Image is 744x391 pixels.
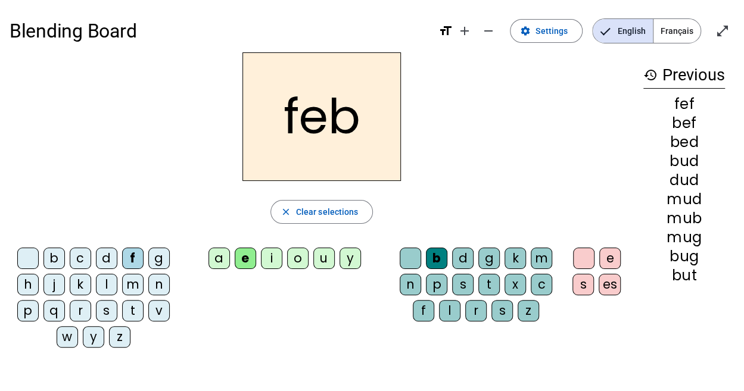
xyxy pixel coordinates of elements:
div: s [572,274,594,295]
div: but [643,268,725,283]
div: u [313,248,335,269]
button: Decrease font size [477,19,500,43]
div: m [531,248,552,269]
div: bef [643,116,725,130]
span: Clear selections [296,205,359,219]
mat-icon: settings [520,26,531,36]
div: r [70,300,91,321]
div: y [340,248,361,269]
button: Clear selections [270,200,373,224]
button: Settings [510,19,583,43]
div: mud [643,192,725,207]
h3: Previous [643,62,725,89]
div: w [57,326,78,348]
div: j [43,274,65,295]
span: English [593,19,653,43]
button: Enter full screen [711,19,734,43]
div: s [96,300,117,321]
div: p [17,300,39,321]
div: z [518,300,539,321]
div: f [122,248,144,269]
div: g [148,248,170,269]
mat-icon: format_size [438,24,453,38]
div: d [96,248,117,269]
div: mug [643,230,725,245]
div: v [148,300,170,321]
span: Français [653,19,701,43]
div: c [70,248,91,269]
div: q [43,300,65,321]
div: z [109,326,130,348]
div: t [122,300,144,321]
div: l [96,274,117,295]
div: k [70,274,91,295]
div: bug [643,249,725,264]
div: e [235,248,256,269]
div: x [505,274,526,295]
div: n [400,274,421,295]
div: mub [643,211,725,226]
div: p [426,274,447,295]
div: o [287,248,309,269]
div: b [43,248,65,269]
div: fef [643,97,725,111]
h2: feb [242,52,401,181]
div: n [148,274,170,295]
mat-button-toggle-group: Language selection [592,18,701,43]
div: b [426,248,447,269]
div: bed [643,135,725,149]
div: g [478,248,500,269]
h1: Blending Board [10,12,429,50]
div: dud [643,173,725,187]
mat-icon: add [457,24,472,38]
div: bud [643,154,725,168]
div: i [261,248,282,269]
div: f [413,300,434,321]
div: c [531,274,552,295]
div: l [439,300,460,321]
div: y [83,326,104,348]
div: s [491,300,513,321]
mat-icon: open_in_full [715,24,730,38]
div: h [17,274,39,295]
mat-icon: close [281,207,291,217]
div: es [599,274,621,295]
div: t [478,274,500,295]
mat-icon: remove [481,24,496,38]
div: r [465,300,487,321]
div: k [505,248,526,269]
mat-icon: history [643,68,658,82]
div: a [208,248,230,269]
div: d [452,248,474,269]
div: m [122,274,144,295]
button: Increase font size [453,19,477,43]
span: Settings [536,24,568,38]
div: e [599,248,621,269]
div: s [452,274,474,295]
